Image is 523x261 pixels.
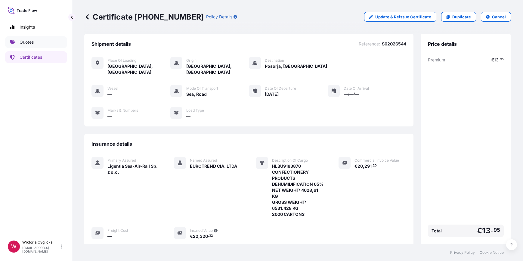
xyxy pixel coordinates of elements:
[441,12,476,22] a: Duplicate
[186,58,197,63] span: Origin
[193,234,198,238] span: 22
[190,163,237,169] span: EUROTREND CIA. LTDA
[20,39,34,45] p: Quotes
[107,233,112,239] span: —
[432,228,442,234] span: Total
[200,234,208,238] span: 320
[354,158,399,163] span: Commercial Invoice Value
[494,228,500,232] span: 95
[481,12,511,22] button: Cancel
[363,164,364,168] span: ,
[344,91,359,97] span: —/—/—
[428,57,445,63] span: Premium
[107,91,112,97] span: —
[107,108,138,113] span: Marks & Numbers
[265,91,279,97] span: [DATE]
[206,14,232,20] p: Policy Details
[492,14,506,20] p: Cancel
[107,58,136,63] span: Place of Loading
[265,63,327,69] span: Posorja, [GEOGRAPHIC_DATA]
[107,86,118,91] span: Vessel
[500,58,504,61] span: 95
[22,240,60,245] p: Wiktoria Cyglicka
[186,86,218,91] span: Mode of Transport
[20,24,35,30] p: Insights
[22,246,60,253] p: [EMAIL_ADDRESS][DOMAIN_NAME]
[477,227,482,235] span: €
[84,12,204,22] p: Certificate [PHONE_NUMBER]
[20,54,42,60] p: Certificates
[107,228,128,233] span: Freight Cost
[198,234,200,238] span: ,
[480,250,504,255] a: Cookie Notice
[186,113,190,119] span: —
[373,165,377,167] span: 20
[344,86,369,91] span: Date of Arrival
[265,58,284,63] span: Destination
[91,141,132,147] span: Insurance details
[107,163,159,175] span: Ligentia Sea-Air-Rail Sp. z o.o.
[450,250,475,255] a: Privacy Policy
[272,158,308,163] span: Description Of Cargo
[354,164,357,168] span: €
[265,86,296,91] span: Date of Departure
[364,164,372,168] span: 291
[375,14,431,20] p: Update & Reissue Certificate
[186,91,207,97] span: Sea, Road
[482,227,490,235] span: 13
[494,58,499,62] span: 13
[11,244,17,250] span: W
[209,235,213,237] span: 32
[5,21,67,33] a: Insights
[372,165,373,167] span: .
[357,164,363,168] span: 20
[190,158,217,163] span: Named Assured
[186,63,249,75] span: [GEOGRAPHIC_DATA], [GEOGRAPHIC_DATA]
[428,41,457,47] span: Price details
[272,163,324,217] span: HLBU9183870 CONFECTIONERY PRODUCTS DEHUMIDIFICATION 65% NET WEIGHT: 4628,61 KG GROSS WEIGHT: 6531...
[382,41,406,47] span: S02026544
[107,113,112,119] span: —
[359,41,380,47] span: Reference :
[186,108,204,113] span: Load Type
[499,58,500,61] span: .
[208,235,209,237] span: .
[190,228,213,233] span: Insured Value
[364,12,436,22] a: Update & Reissue Certificate
[491,58,494,62] span: €
[5,36,67,48] a: Quotes
[190,234,193,238] span: €
[491,228,493,232] span: .
[91,41,131,47] span: Shipment details
[107,158,136,163] span: Primary Assured
[452,14,471,20] p: Duplicate
[5,51,67,63] a: Certificates
[107,63,170,75] span: [GEOGRAPHIC_DATA], [GEOGRAPHIC_DATA]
